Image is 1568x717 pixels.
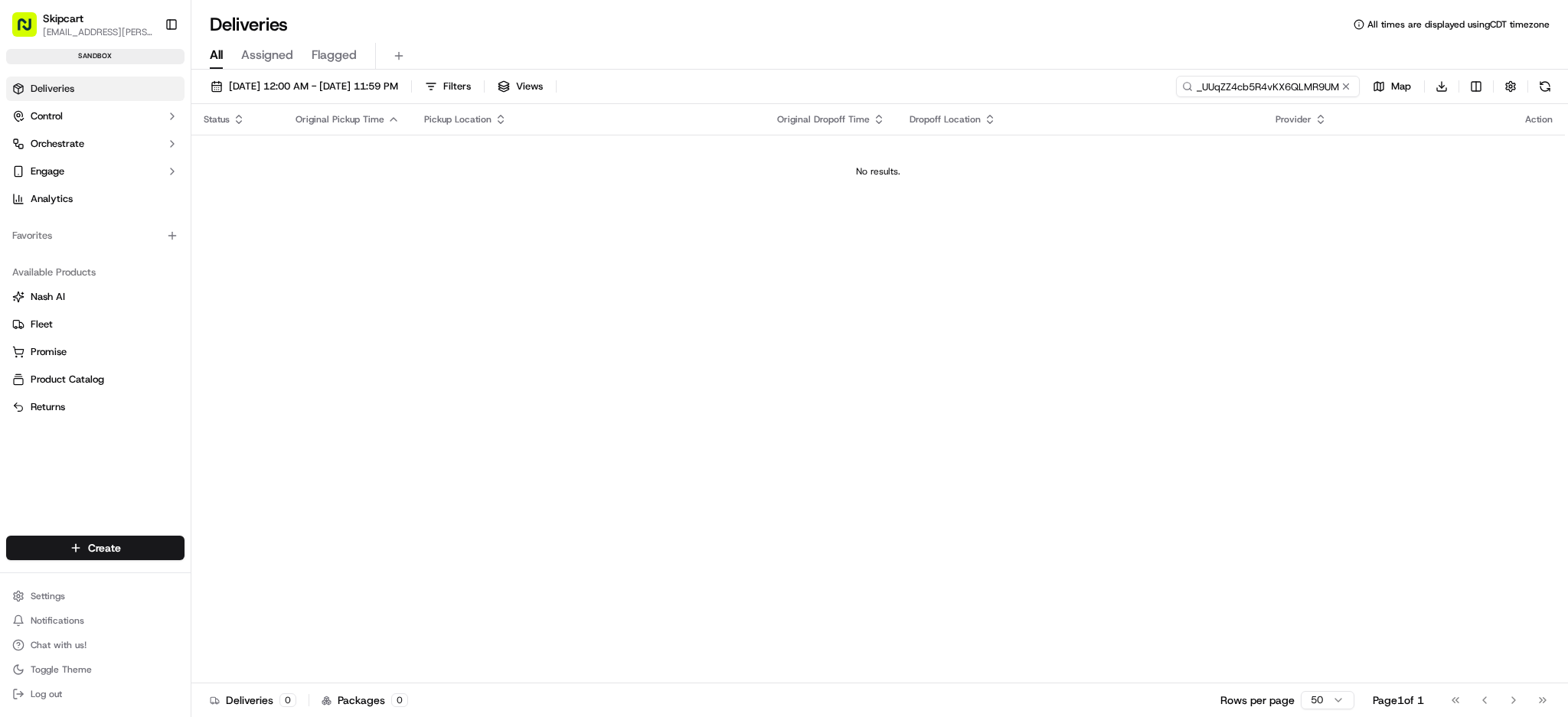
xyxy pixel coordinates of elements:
[6,6,158,43] button: Skipcart[EMAIL_ADDRESS][PERSON_NAME][DOMAIN_NAME]
[15,15,46,46] img: Nash
[6,187,185,211] a: Analytics
[6,312,185,337] button: Fleet
[31,639,87,651] span: Chat with us!
[6,223,185,248] div: Favorites
[6,104,185,129] button: Control
[1220,693,1295,708] p: Rows per page
[1373,693,1424,708] div: Page 1 of 1
[12,400,178,414] a: Returns
[12,290,178,304] a: Nash AI
[12,318,178,331] a: Fleet
[241,46,293,64] span: Assigned
[6,49,185,64] div: sandbox
[9,216,123,243] a: 📗Knowledge Base
[31,373,104,386] span: Product Catalog
[279,693,296,707] div: 0
[777,113,870,125] span: Original Dropoff Time
[6,260,185,285] div: Available Products
[52,146,251,161] div: Start new chat
[6,585,185,607] button: Settings
[43,11,83,26] button: Skipcart
[1176,76,1360,97] input: Type to search
[1391,80,1411,93] span: Map
[6,610,185,631] button: Notifications
[31,400,65,414] span: Returns
[1366,76,1418,97] button: Map
[1276,113,1312,125] span: Provider
[204,76,405,97] button: [DATE] 12:00 AM - [DATE] 11:59 PM
[391,693,408,707] div: 0
[129,223,142,236] div: 💻
[1367,18,1550,31] span: All times are displayed using CDT timezone
[210,46,223,64] span: All
[31,290,65,304] span: Nash AI
[6,634,185,656] button: Chat with us!
[31,82,74,96] span: Deliveries
[443,80,471,93] span: Filters
[31,663,92,676] span: Toggle Theme
[204,113,230,125] span: Status
[6,683,185,705] button: Log out
[12,345,178,359] a: Promise
[6,536,185,560] button: Create
[322,693,408,708] div: Packages
[6,395,185,419] button: Returns
[15,146,43,174] img: 1736555255976-a54dd68f-1ca7-489b-9aae-adbdc363a1c4
[15,223,28,236] div: 📗
[6,159,185,184] button: Engage
[516,80,543,93] span: Views
[296,113,384,125] span: Original Pickup Time
[88,540,121,556] span: Create
[1534,76,1556,97] button: Refresh
[31,590,65,602] span: Settings
[424,113,492,125] span: Pickup Location
[260,151,279,169] button: Start new chat
[108,259,185,271] a: Powered byPylon
[31,614,84,627] span: Notifications
[6,659,185,680] button: Toggle Theme
[31,109,63,123] span: Control
[152,259,185,271] span: Pylon
[123,216,252,243] a: 💻API Documentation
[31,137,84,151] span: Orchestrate
[31,222,117,237] span: Knowledge Base
[31,318,53,331] span: Fleet
[40,99,276,115] input: Got a question? Start typing here...
[910,113,981,125] span: Dropoff Location
[31,192,73,206] span: Analytics
[6,132,185,156] button: Orchestrate
[418,76,478,97] button: Filters
[6,340,185,364] button: Promise
[6,285,185,309] button: Nash AI
[210,693,296,708] div: Deliveries
[43,26,152,38] button: [EMAIL_ADDRESS][PERSON_NAME][DOMAIN_NAME]
[312,46,357,64] span: Flagged
[6,367,185,392] button: Product Catalog
[198,165,1559,178] div: No results.
[491,76,550,97] button: Views
[52,161,194,174] div: We're available if you need us!
[15,61,279,86] p: Welcome 👋
[210,12,288,37] h1: Deliveries
[145,222,246,237] span: API Documentation
[6,77,185,101] a: Deliveries
[1525,113,1553,125] div: Action
[31,688,62,700] span: Log out
[31,165,64,178] span: Engage
[229,80,398,93] span: [DATE] 12:00 AM - [DATE] 11:59 PM
[31,345,67,359] span: Promise
[12,373,178,386] a: Product Catalog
